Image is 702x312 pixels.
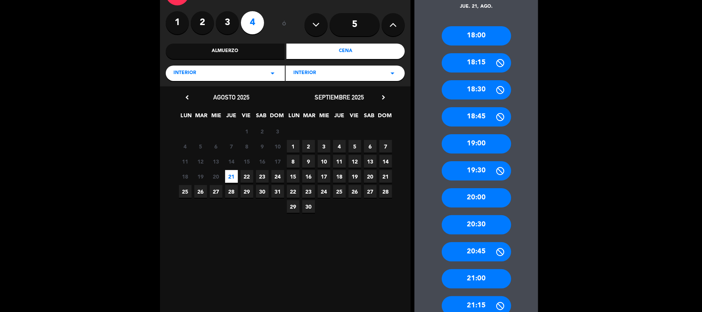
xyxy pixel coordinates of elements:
[179,185,192,198] span: 25
[302,140,315,153] span: 2
[271,125,284,138] span: 3
[287,155,300,168] span: 8
[303,111,316,124] span: MAR
[442,161,511,180] div: 19:30
[302,170,315,183] span: 16
[194,185,207,198] span: 26
[210,185,222,198] span: 27
[241,11,264,34] label: 4
[271,140,284,153] span: 10
[442,80,511,100] div: 18:30
[287,140,300,153] span: 1
[183,93,191,101] i: chevron_left
[333,140,346,153] span: 4
[194,155,207,168] span: 12
[225,155,238,168] span: 14
[333,155,346,168] span: 11
[442,107,511,126] div: 18:45
[379,140,392,153] span: 7
[241,155,253,168] span: 15
[194,140,207,153] span: 5
[333,111,346,124] span: JUE
[194,170,207,183] span: 19
[333,170,346,183] span: 18
[287,170,300,183] span: 15
[256,140,269,153] span: 9
[241,185,253,198] span: 29
[225,170,238,183] span: 21
[241,125,253,138] span: 1
[364,185,377,198] span: 27
[179,140,192,153] span: 4
[318,140,330,153] span: 3
[363,111,376,124] span: SAB
[271,170,284,183] span: 24
[166,44,285,59] div: Almuerzo
[216,11,239,34] label: 3
[225,111,238,124] span: JUE
[287,185,300,198] span: 22
[256,125,269,138] span: 2
[348,155,361,168] span: 12
[348,185,361,198] span: 26
[442,134,511,153] div: 19:00
[302,185,315,198] span: 23
[442,242,511,261] div: 20:45
[241,140,253,153] span: 8
[318,185,330,198] span: 24
[318,170,330,183] span: 17
[414,3,538,11] div: jue. 21, ago.
[173,69,196,77] span: Interior
[348,111,361,124] span: VIE
[210,170,222,183] span: 20
[442,26,511,46] div: 18:00
[271,185,284,198] span: 31
[379,185,392,198] span: 28
[268,69,277,78] i: arrow_drop_down
[379,170,392,183] span: 21
[348,170,361,183] span: 19
[302,155,315,168] span: 9
[442,188,511,207] div: 20:00
[293,69,316,77] span: INTERIOR
[318,155,330,168] span: 10
[240,111,253,124] span: VIE
[210,155,222,168] span: 13
[318,111,331,124] span: MIE
[256,155,269,168] span: 16
[195,111,208,124] span: MAR
[225,185,238,198] span: 28
[179,170,192,183] span: 18
[256,170,269,183] span: 23
[379,93,387,101] i: chevron_right
[442,215,511,234] div: 20:30
[270,111,283,124] span: DOM
[256,185,269,198] span: 30
[364,155,377,168] span: 13
[286,44,405,59] div: Cena
[225,140,238,153] span: 7
[210,111,223,124] span: MIE
[379,155,392,168] span: 14
[333,185,346,198] span: 25
[348,140,361,153] span: 5
[442,269,511,288] div: 21:00
[191,11,214,34] label: 2
[442,53,511,73] div: 18:15
[388,69,397,78] i: arrow_drop_down
[166,11,189,34] label: 1
[271,155,284,168] span: 17
[179,155,192,168] span: 11
[210,140,222,153] span: 6
[364,170,377,183] span: 20
[241,170,253,183] span: 22
[287,200,300,213] span: 29
[302,200,315,213] span: 30
[213,93,249,101] span: agosto 2025
[315,93,364,101] span: septiembre 2025
[288,111,301,124] span: LUN
[378,111,391,124] span: DOM
[180,111,193,124] span: LUN
[255,111,268,124] span: SAB
[364,140,377,153] span: 6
